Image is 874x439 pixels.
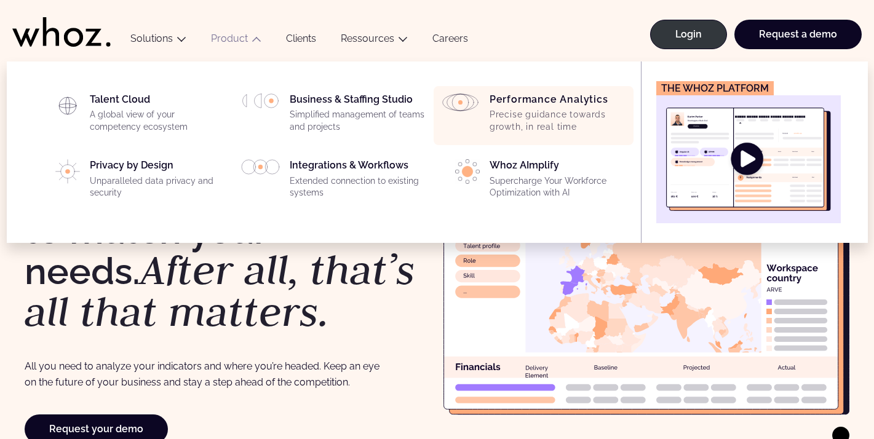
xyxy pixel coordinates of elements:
a: Ressources [341,33,394,44]
a: Product [211,33,248,44]
p: A global view of your competency ecosystem [90,109,226,133]
div: Integrations & Workflows [290,159,426,204]
a: Login [650,20,727,49]
img: HP_PICTO_ANALYSE_DE_PERFORMANCES.svg [441,93,480,111]
figcaption: The Whoz platform [656,81,774,95]
a: Whoz AImplifySupercharge Your Workforce Optimization with AI [441,159,626,204]
a: Clients [274,33,328,49]
a: Performance AnalyticsPrecise guidance towards growth, in real time [441,93,626,138]
div: Business & Staffing Studio [290,93,426,138]
img: HP_PICTO_GESTION-PORTEFEUILLE-PROJETS.svg [241,93,280,108]
g: Financials [456,363,500,370]
p: Supercharge Your Workforce Optimization with AI [490,175,626,199]
g: Projected [683,365,709,371]
a: Request a demo [734,20,862,49]
img: PICTO_INTEGRATION.svg [241,159,280,175]
p: Simplified management of teams and projects [290,109,426,133]
button: Product [199,33,274,49]
a: Integrations & WorkflowsExtended connection to existing systems [241,159,426,204]
p: All you need to analyze your indicators and where you’re headed. Keep an eye on the future of you... [25,358,390,390]
div: Performance Analytics [490,93,626,138]
div: Whoz AImplify [490,159,626,204]
a: Talent CloudA global view of your competency ecosystem [41,93,226,138]
em: After all, that’s all that matters. [25,242,415,338]
button: Solutions [118,33,199,49]
a: The Whoz platform [656,81,841,223]
p: Precise guidance towards growth, in real time [490,109,626,133]
p: Extended connection to existing systems [290,175,426,199]
g: Baseline [594,365,617,370]
div: Talent Cloud [90,93,226,138]
div: Privacy by Design [90,159,226,204]
p: Unparalleled data privacy and security [90,175,226,199]
h1: The best opportunities to match your needs. [25,175,431,332]
a: Business & Staffing StudioSimplified management of teams and projects [241,93,426,138]
a: Careers [420,33,480,49]
a: Privacy by DesignUnparalleled data privacy and security [41,159,226,204]
button: Ressources [328,33,420,49]
iframe: Chatbot [793,358,857,422]
img: PICTO_CONFIANCE_NUMERIQUE.svg [55,159,79,184]
img: HP_PICTO_CARTOGRAPHIE-1.svg [55,93,80,118]
img: PICTO_ECLAIRER-1-e1756198033837.png [455,159,480,184]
